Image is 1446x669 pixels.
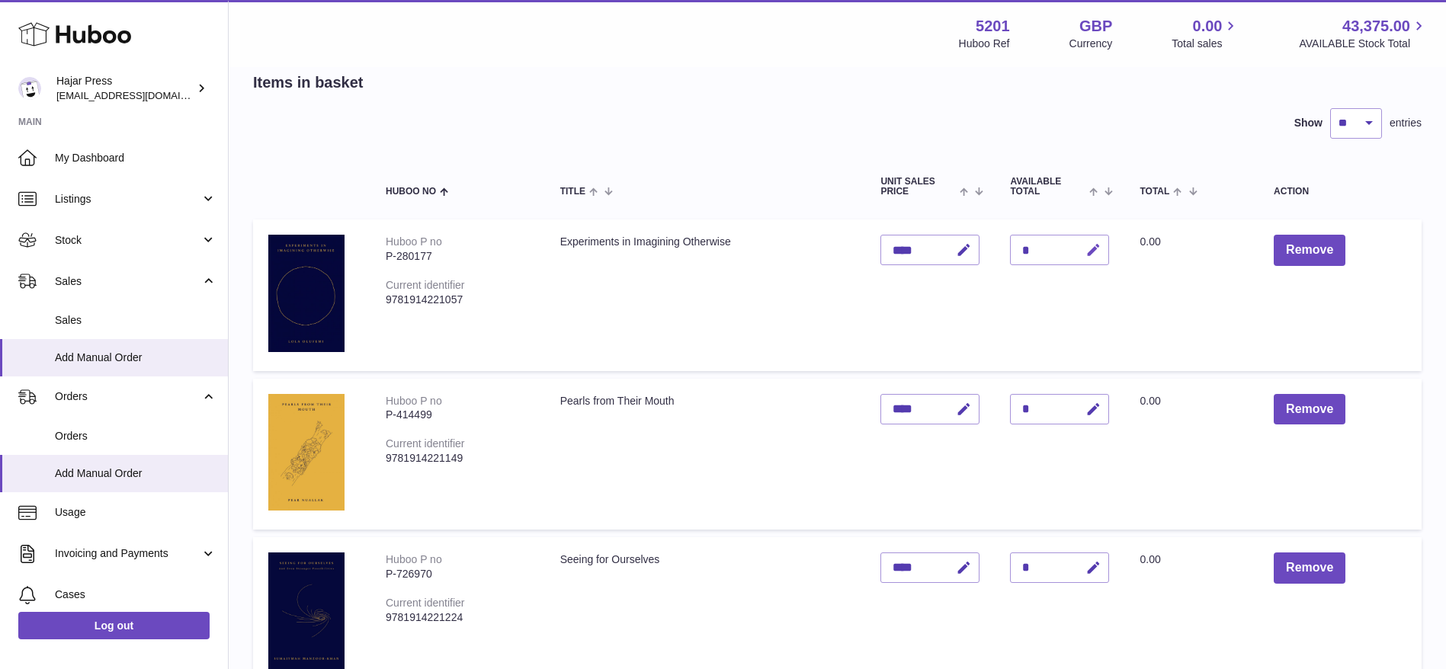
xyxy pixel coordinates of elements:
[386,187,436,197] span: Huboo no
[268,552,345,669] img: Seeing for Ourselves
[55,466,216,481] span: Add Manual Order
[268,394,345,511] img: Pearls from Their Mouth
[55,587,216,602] span: Cases
[386,293,530,307] div: 9781914221057
[55,192,200,206] span: Listings
[386,235,442,248] div: Huboo P no
[386,610,530,625] div: 9781914221224
[56,89,224,101] span: [EMAIL_ADDRESS][DOMAIN_NAME]
[1274,394,1345,425] button: Remove
[545,379,866,530] td: Pearls from Their Mouth
[1390,116,1422,130] span: entries
[1274,235,1345,266] button: Remove
[1079,16,1112,37] strong: GBP
[1140,395,1160,407] span: 0.00
[253,72,364,93] h2: Items in basket
[386,249,530,264] div: P-280177
[1172,37,1239,51] span: Total sales
[56,74,194,103] div: Hajar Press
[55,313,216,328] span: Sales
[560,187,585,197] span: Title
[1010,177,1085,197] span: AVAILABLE Total
[1140,553,1160,565] span: 0.00
[1274,552,1345,584] button: Remove
[1193,16,1223,37] span: 0.00
[268,235,345,352] img: Experiments in Imagining Otherwise
[55,274,200,289] span: Sales
[386,395,442,407] div: Huboo P no
[386,451,530,466] div: 9781914221149
[55,233,200,248] span: Stock
[386,279,465,291] div: Current identifier
[386,408,530,422] div: P-414499
[1140,187,1169,197] span: Total
[880,177,956,197] span: Unit Sales Price
[55,546,200,561] span: Invoicing and Payments
[55,351,216,365] span: Add Manual Order
[55,389,200,404] span: Orders
[1172,16,1239,51] a: 0.00 Total sales
[1274,187,1406,197] div: Action
[1342,16,1410,37] span: 43,375.00
[1299,16,1428,51] a: 43,375.00 AVAILABLE Stock Total
[1294,116,1323,130] label: Show
[386,567,530,581] div: P-726970
[18,612,210,639] a: Log out
[18,77,41,100] img: internalAdmin-5201@internal.huboo.com
[55,151,216,165] span: My Dashboard
[386,553,442,565] div: Huboo P no
[1299,37,1428,51] span: AVAILABLE Stock Total
[1140,235,1160,248] span: 0.00
[386,437,465,450] div: Current identifier
[386,597,465,609] div: Current identifier
[545,219,866,370] td: Experiments in Imagining Otherwise
[959,37,1010,51] div: Huboo Ref
[1069,37,1113,51] div: Currency
[55,429,216,443] span: Orders
[55,505,216,520] span: Usage
[976,16,1010,37] strong: 5201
